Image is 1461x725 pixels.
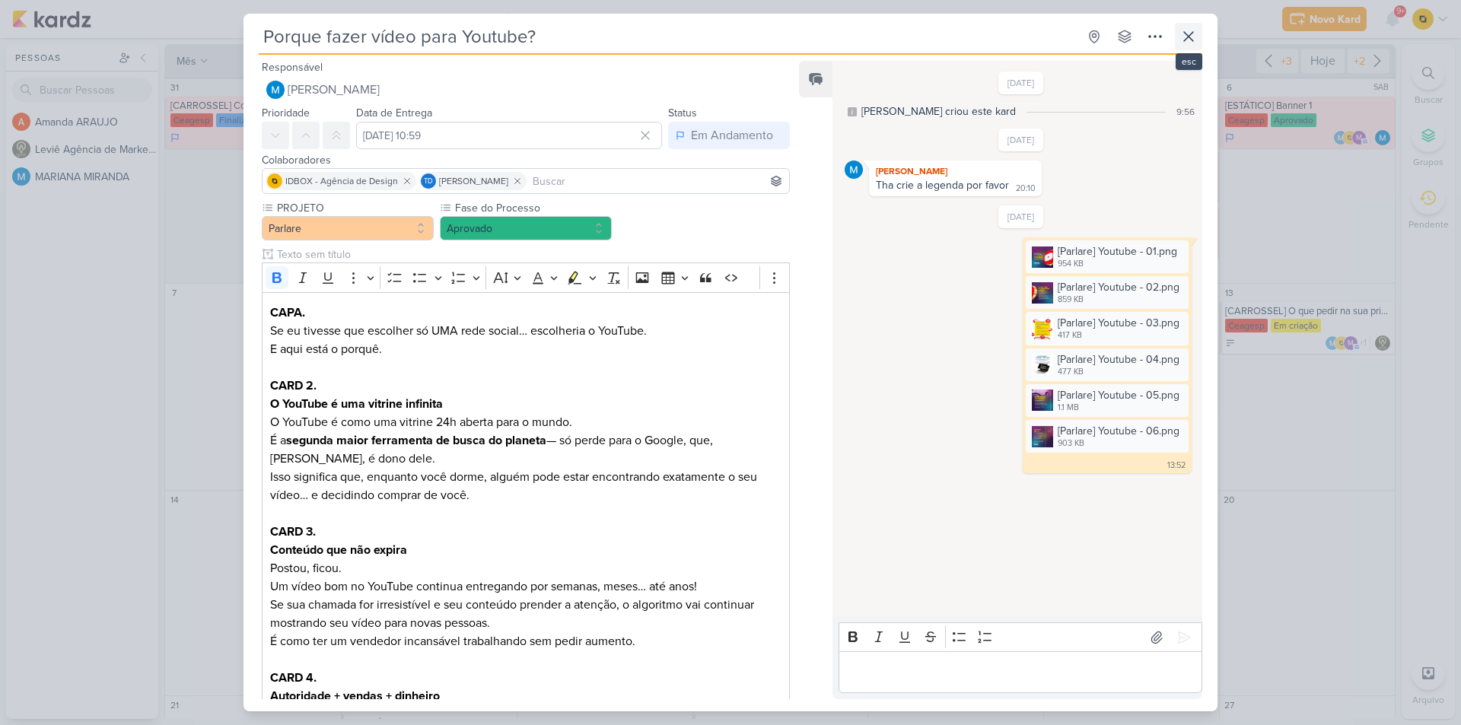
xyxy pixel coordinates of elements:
[275,200,434,216] label: PROJETO
[356,107,432,119] label: Data de Entrega
[454,200,612,216] label: Fase do Processo
[1026,276,1189,309] div: [Parlare] Youtube - 02.png
[1026,384,1189,417] div: [Parlare] Youtube - 05.png
[845,161,863,179] img: MARIANA MIRANDA
[266,81,285,99] img: MARIANA MIRANDA
[1032,282,1053,304] img: naxNwxqt6FS5Mm2UYvf0cy1H68e3iWBRWS2nrk3r.png
[270,688,440,704] strong: Autoridade + vendas + dinheiro
[259,23,1077,50] input: Kard Sem Título
[1058,329,1179,342] div: 417 KB
[1058,279,1179,295] div: [Parlare] Youtube - 02.png
[1058,387,1179,403] div: [Parlare] Youtube - 05.png
[270,322,781,358] p: Se eu tivesse que escolher só UMA rede social… escolheria o YouTube. E aqui está o porquê.
[270,670,317,685] strong: CARD 4.
[530,172,786,190] input: Buscar
[270,524,316,539] strong: CARD 3.
[270,396,443,412] strong: O YouTube é uma vitrine infinita
[270,378,317,393] strong: CARD 2.
[839,651,1202,693] div: Editor editing area: main
[1032,426,1053,447] img: lUMc9nGiF91ri6e9frQAl05pnLbk7uFRisbThXOO.png
[1058,402,1179,414] div: 1.1 MB
[876,179,1009,192] div: Tha crie a legenda por favor
[1016,183,1036,195] div: 20:10
[668,107,697,119] label: Status
[1176,105,1195,119] div: 9:56
[262,61,323,74] label: Responsável
[1058,423,1179,439] div: [Parlare] Youtube - 06.png
[1026,348,1189,381] div: [Parlare] Youtube - 04.png
[1026,312,1189,345] div: [Parlare] Youtube - 03.png
[1176,53,1202,70] div: esc
[356,122,662,149] input: Select a date
[1026,420,1189,453] div: [Parlare] Youtube - 06.png
[1058,437,1179,450] div: 903 KB
[1026,240,1189,273] div: [Parlare] Youtube - 01.png
[1058,243,1177,259] div: [Parlare] Youtube - 01.png
[270,541,781,650] p: Postou, ficou. Um vídeo bom no YouTube continua entregando por semanas, meses… até anos! Se sua c...
[1058,351,1179,367] div: [Parlare] Youtube - 04.png
[288,81,380,99] span: [PERSON_NAME]
[424,178,433,186] p: Td
[668,122,790,149] button: Em Andamento
[262,216,434,240] button: Parlare
[262,76,790,103] button: [PERSON_NAME]
[1058,315,1179,331] div: [Parlare] Youtube - 03.png
[421,173,436,189] div: Thais de carvalho
[439,174,508,188] span: [PERSON_NAME]
[1032,246,1053,268] img: 5HedMkg7kMZZsTfvl5YohhXBp51CsiieSpoo3cPz.png
[1058,366,1179,378] div: 477 KB
[262,262,790,292] div: Editor toolbar
[440,216,612,240] button: Aprovado
[1058,258,1177,270] div: 954 KB
[1032,390,1053,411] img: m9e2JbJdQJ79wVq2iVZ5eWibP3EW7zLFYXEjy0Fa.png
[285,174,398,188] span: IDBOX - Agência de Design
[839,622,1202,652] div: Editor toolbar
[286,433,546,448] strong: segunda maior ferramenta de busca do planeta
[1058,294,1179,306] div: 859 KB
[262,107,310,119] label: Prioridade
[1167,459,1186,472] div: 13:52
[270,395,781,504] p: O YouTube é como uma vitrine 24h aberta para o mundo. É a — só perde para o Google, que, [PERSON_...
[267,173,282,189] img: IDBOX - Agência de Design
[270,542,407,558] strong: Conteúdo que não expira
[1032,318,1053,339] img: zVQCn6tbAEjEV04eVPuXFzetoqSku4whrcegRvdg.png
[872,164,1039,179] div: [PERSON_NAME]
[262,152,790,168] div: Colaboradores
[274,246,790,262] input: Texto sem título
[1032,354,1053,375] img: XUk9pYSZ55dpLwsKE3J3A035B9g8fPQiDYwjh6Aw.png
[691,126,773,145] div: Em Andamento
[270,305,305,320] strong: CAPA.
[861,103,1016,119] div: [PERSON_NAME] criou este kard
